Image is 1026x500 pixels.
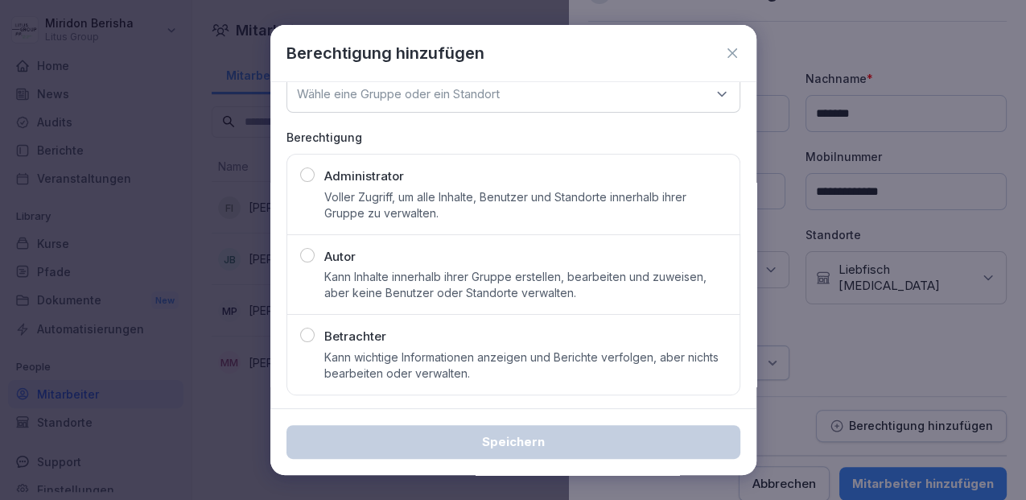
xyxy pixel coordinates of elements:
[324,328,386,346] p: Betrachter
[324,269,727,301] p: Kann Inhalte innerhalb ihrer Gruppe erstellen, bearbeiten und zuweisen, aber keine Benutzer oder ...
[324,349,727,382] p: Kann wichtige Informationen anzeigen und Berichte verfolgen, aber nichts bearbeiten oder verwalten.
[299,433,727,451] div: Speichern
[324,167,404,186] p: Administrator
[324,248,356,267] p: Autor
[324,189,727,221] p: Voller Zugriff, um alle Inhalte, Benutzer und Standorte innerhalb ihrer Gruppe zu verwalten.
[297,86,500,102] p: Wähle eine Gruppe oder ein Standort
[286,129,740,146] p: Berechtigung
[286,41,484,65] p: Berechtigung hinzufügen
[286,425,740,459] button: Speichern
